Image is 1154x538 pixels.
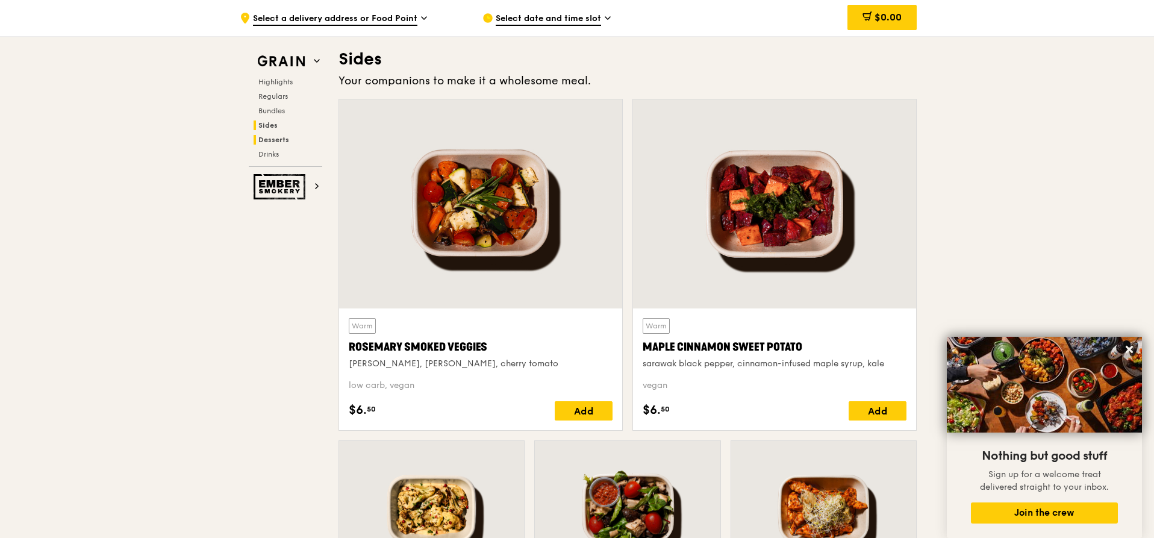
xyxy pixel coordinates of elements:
img: DSC07876-Edit02-Large.jpeg [947,337,1142,433]
span: 50 [367,404,376,414]
span: Drinks [258,150,279,158]
div: Maple Cinnamon Sweet Potato [643,339,906,355]
span: Sides [258,121,278,130]
div: low carb, vegan [349,380,613,392]
button: Join the crew [971,502,1118,524]
span: $6. [349,401,367,419]
span: Sign up for a welcome treat delivered straight to your inbox. [980,469,1109,492]
span: Select a delivery address or Food Point [253,13,417,26]
img: Ember Smokery web logo [254,174,309,199]
span: Highlights [258,78,293,86]
div: Rosemary Smoked Veggies [349,339,613,355]
span: Regulars [258,92,288,101]
span: Select date and time slot [496,13,601,26]
div: Warm [643,318,670,334]
div: sarawak black pepper, cinnamon-infused maple syrup, kale [643,358,906,370]
div: [PERSON_NAME], [PERSON_NAME], cherry tomato [349,358,613,370]
span: Desserts [258,136,289,144]
div: vegan [643,380,906,392]
button: Close [1120,340,1139,359]
h3: Sides [338,48,917,70]
span: Nothing but good stuff [982,449,1107,463]
span: Bundles [258,107,285,115]
span: $0.00 [875,11,902,23]
span: 50 [661,404,670,414]
div: Add [555,401,613,421]
span: $6. [643,401,661,419]
img: Grain web logo [254,51,309,72]
div: Warm [349,318,376,334]
div: Your companions to make it a wholesome meal. [338,72,917,89]
div: Add [849,401,906,421]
